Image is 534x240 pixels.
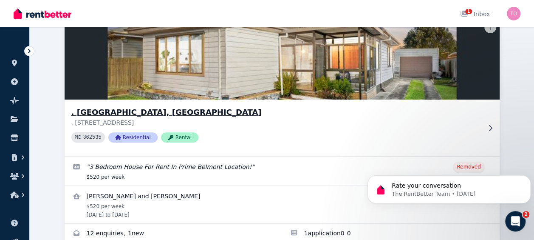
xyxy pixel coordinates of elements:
img: Tom Douglas [507,7,520,20]
span: Residential [108,132,158,143]
h3: . [GEOGRAPHIC_DATA], [GEOGRAPHIC_DATA] [71,106,481,118]
iframe: Intercom notifications message [364,157,534,217]
a: View details for Perry Clarke and Chelsea Dawson [65,186,500,223]
span: Rental [161,132,198,143]
a: . Summit Ave, Belmont. [GEOGRAPHIC_DATA], [GEOGRAPHIC_DATA]. [STREET_ADDRESS]PID 362535Residentia... [65,18,500,156]
div: Inbox [460,10,490,18]
img: RentBetter [14,7,71,20]
p: . [STREET_ADDRESS] [71,118,481,127]
a: Edit listing: 3 Bedroom House For Rent In Prime Belmont Location! [65,157,500,186]
button: More options [484,21,496,33]
code: 362535 [83,134,101,140]
span: 1 [465,9,472,14]
img: . Summit Ave, Belmont [54,16,510,102]
small: PID [75,135,82,140]
span: 2 [523,211,529,218]
iframe: Intercom live chat [505,211,526,231]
